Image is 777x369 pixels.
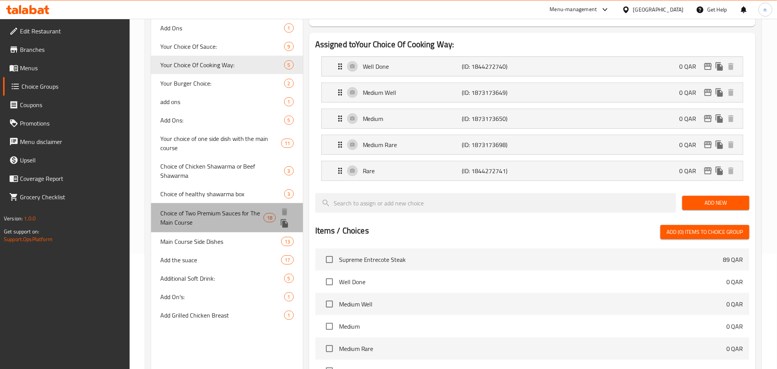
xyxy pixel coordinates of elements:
a: Promotions [3,114,130,132]
h2: Assigned to Your Choice Of Cooking Way: [315,39,749,50]
span: 13 [281,238,293,245]
div: Choices [284,274,294,283]
li: Expand [315,132,749,158]
span: 1.0.0 [24,213,36,223]
span: Additional Soft Drink: [160,274,284,283]
a: Coverage Report [3,169,130,188]
span: Menus [20,63,123,73]
div: Menu-management [550,5,597,14]
span: Choice Groups [21,82,123,91]
li: Expand [315,53,749,79]
span: 2 [285,80,293,87]
h2: Items / Choices [315,225,369,237]
div: Choices [284,60,294,69]
span: Branches [20,45,123,54]
a: Edit Restaurant [3,22,130,40]
div: Choices [284,42,294,51]
span: Medium Well [339,300,726,309]
span: 1 [285,312,293,319]
button: edit [702,113,714,124]
p: 0 QAR [679,166,702,175]
div: Choices [281,139,293,148]
div: add ons1 [151,93,303,111]
div: Add the suace17 [151,251,303,269]
a: Upsell [3,151,130,169]
span: Version: [4,213,23,223]
button: duplicate [279,218,290,229]
div: Expand [322,57,743,76]
p: (ID: 1844272740) [462,62,528,71]
span: Upsell [20,156,123,165]
span: Your choice of one side dish with the main course [160,134,281,152]
span: Select choice [321,274,337,290]
span: Choice of Two Premium Sauces for The Main Course [160,208,263,227]
div: Choices [284,292,294,301]
span: 1 [285,98,293,106]
p: Medium [363,114,462,123]
button: delete [725,139,737,151]
div: Your Burger Choice:2 [151,74,303,93]
span: 1 [285,293,293,301]
a: Choice Groups [3,77,130,96]
p: (ID: 1844272741) [462,166,528,175]
span: Coverage Report [20,174,123,183]
span: Add Ons [160,23,284,33]
button: edit [702,87,714,98]
div: Choices [284,311,294,320]
p: 0 QAR [679,62,702,71]
div: Choices [284,189,294,199]
p: 0 QAR [726,300,743,309]
button: edit [702,165,714,177]
div: Expand [322,161,743,180]
div: Choices [281,255,293,265]
span: Choice of healthy shawarma box [160,189,284,199]
div: Choices [281,237,293,246]
div: Choices [263,213,276,222]
p: Well Done [363,62,462,71]
p: Medium Rare [363,140,462,149]
span: add ons [160,97,284,106]
div: Add Grilled Chicken Breast1 [151,306,303,324]
span: Grocery Checklist [20,192,123,202]
button: duplicate [714,165,725,177]
div: Your Choice Of Cooking Way:5 [151,56,303,74]
span: Your Burger Choice: [160,79,284,88]
span: Medium [339,322,726,331]
div: Your Choice Of Sauce:9 [151,37,303,56]
span: Menu disclaimer [20,137,123,146]
span: Coupons [20,100,123,109]
span: Get support on: [4,227,39,237]
p: (ID: 1873173698) [462,140,528,149]
input: search [315,193,676,213]
span: 3 [285,167,293,175]
div: Choice of Two Premium Sauces for The Main Course18deleteduplicate [151,203,303,232]
button: duplicate [714,113,725,124]
span: 17 [281,256,293,264]
button: Add (0) items to choice group [660,225,749,239]
button: delete [279,206,290,218]
button: duplicate [714,87,725,98]
li: Expand [315,158,749,184]
button: Add New [682,196,749,210]
p: Rare [363,166,462,175]
li: Expand [315,106,749,132]
span: Choice of Chicken Shawarma or Beef Shawarma [160,162,284,180]
button: edit [702,139,714,151]
a: Coupons [3,96,130,114]
button: delete [725,113,737,124]
a: Grocery Checklist [3,188,130,206]
p: 0 QAR [679,140,702,149]
span: 11 [281,140,293,147]
span: 5 [285,61,293,69]
span: Promotions [20,119,123,128]
div: Expand [322,135,743,154]
div: Add Ons1 [151,19,303,37]
span: Add New [688,198,743,208]
p: 0 QAR [726,277,743,286]
span: Select choice [321,296,337,312]
div: [GEOGRAPHIC_DATA] [633,5,684,14]
div: Your choice of one side dish with the main course11 [151,129,303,157]
span: 3 [285,190,293,198]
a: Support.OpsPlatform [4,234,53,244]
span: n [764,5,767,14]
